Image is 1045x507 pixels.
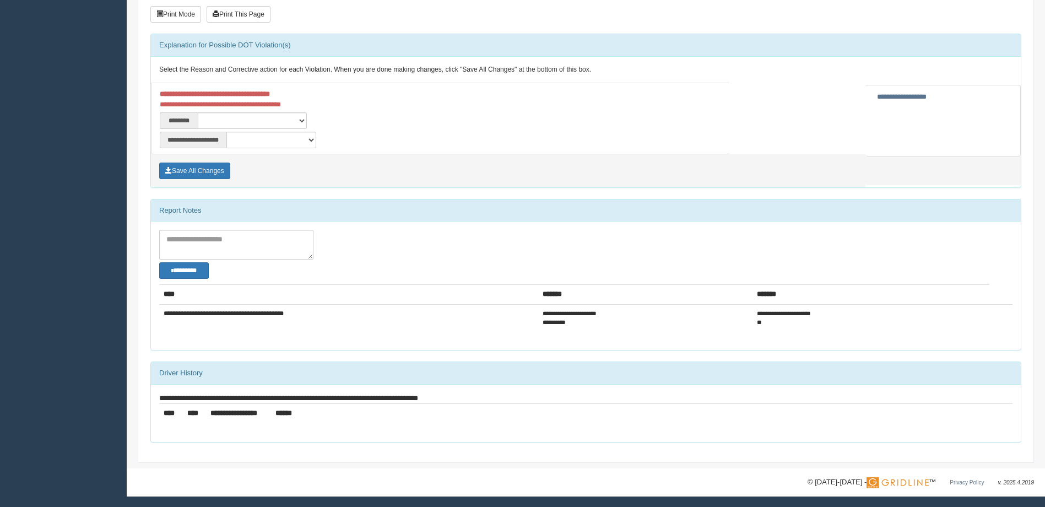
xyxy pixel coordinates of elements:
[151,57,1021,83] div: Select the Reason and Corrective action for each Violation. When you are done making changes, cli...
[159,163,230,179] button: Save
[151,34,1021,56] div: Explanation for Possible DOT Violation(s)
[998,479,1034,486] span: v. 2025.4.2019
[151,199,1021,222] div: Report Notes
[207,6,270,23] button: Print This Page
[808,477,1034,488] div: © [DATE]-[DATE] - ™
[867,477,929,488] img: Gridline
[150,6,201,23] button: Print Mode
[950,479,984,486] a: Privacy Policy
[159,262,209,279] button: Change Filter Options
[151,362,1021,384] div: Driver History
